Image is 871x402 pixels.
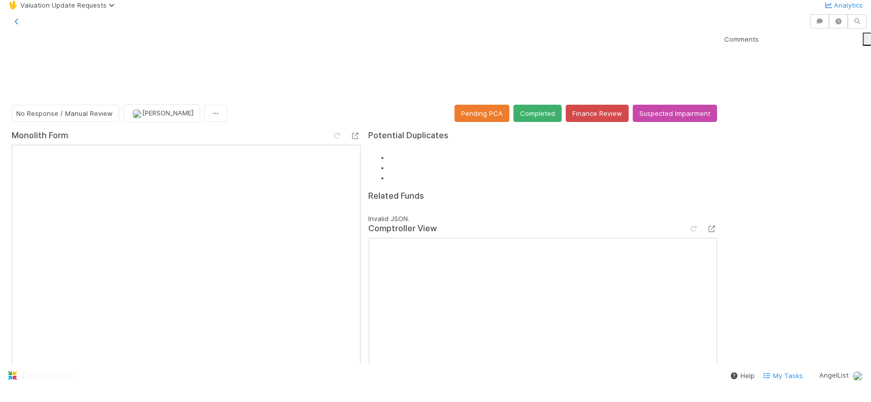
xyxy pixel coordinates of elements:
span: AngelList [819,371,849,379]
a: My Tasks [763,370,803,381]
div: Invalid JSON. [369,213,718,224]
h5: Related Funds [369,191,425,201]
h5: Monolith Form [12,131,68,141]
span: My Tasks [763,372,803,380]
img: avatar_1a1d5361-16dd-4910-a949-020dcd9f55a3.png [132,109,142,119]
button: Finance Review [566,105,629,122]
span: [PERSON_NAME] [142,109,193,117]
h5: Potential Duplicates [369,131,449,141]
span: 🖖 [8,1,18,9]
span: Comments [724,34,759,44]
h5: Comptroller View [369,224,437,234]
button: No Response / Manual Review [12,105,119,122]
button: [PERSON_NAME] [123,104,200,122]
div: Help [730,370,755,381]
span: Valuation Update Requests [20,1,119,9]
span: No Response / Manual Review [16,109,113,117]
img: avatar_d8fc9ee4-bd1b-4062-a2a8-84feb2d97839.png [853,371,863,381]
button: Pending PCA [455,105,509,122]
a: Analytics [824,1,863,9]
button: Completed [513,105,562,122]
img: logo-inverted-e16ddd16eac7371096b0.svg [8,367,76,384]
button: Suspected Impairment [633,105,717,122]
